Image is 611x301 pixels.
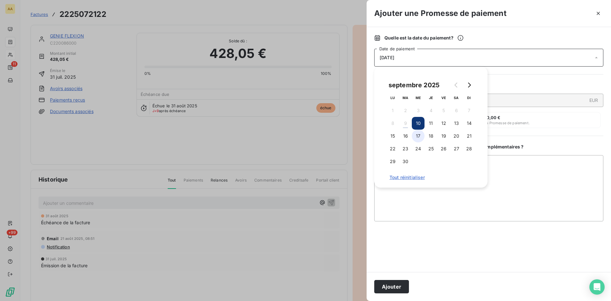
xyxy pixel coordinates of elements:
[412,91,425,104] th: mercredi
[450,130,463,142] button: 20
[487,115,501,120] span: 0,00 €
[399,104,412,117] button: 2
[425,91,437,104] th: jeudi
[437,117,450,130] button: 12
[374,8,507,19] h3: Ajouter une Promesse de paiement
[412,130,425,142] button: 17
[399,155,412,168] button: 30
[374,280,409,293] button: Ajouter
[450,142,463,155] button: 27
[386,117,399,130] button: 8
[437,130,450,142] button: 19
[390,175,472,180] span: Tout réinitialiser
[386,80,442,90] div: septembre 2025
[437,91,450,104] th: vendredi
[412,104,425,117] button: 3
[425,130,437,142] button: 18
[450,117,463,130] button: 13
[412,117,425,130] button: 10
[386,91,399,104] th: lundi
[589,279,605,295] div: Open Intercom Messenger
[386,130,399,142] button: 15
[463,104,475,117] button: 7
[399,142,412,155] button: 23
[463,142,475,155] button: 28
[425,104,437,117] button: 4
[412,142,425,155] button: 24
[450,104,463,117] button: 6
[399,91,412,104] th: mardi
[386,155,399,168] button: 29
[386,104,399,117] button: 1
[425,117,437,130] button: 11
[463,91,475,104] th: dimanche
[450,91,463,104] th: samedi
[437,142,450,155] button: 26
[384,35,464,41] span: Quelle est la date du paiement ?
[399,117,412,130] button: 9
[463,130,475,142] button: 21
[463,79,475,91] button: Go to next month
[463,117,475,130] button: 14
[399,130,412,142] button: 16
[450,79,463,91] button: Go to previous month
[386,142,399,155] button: 22
[380,55,394,60] span: [DATE]
[437,104,450,117] button: 5
[425,142,437,155] button: 25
